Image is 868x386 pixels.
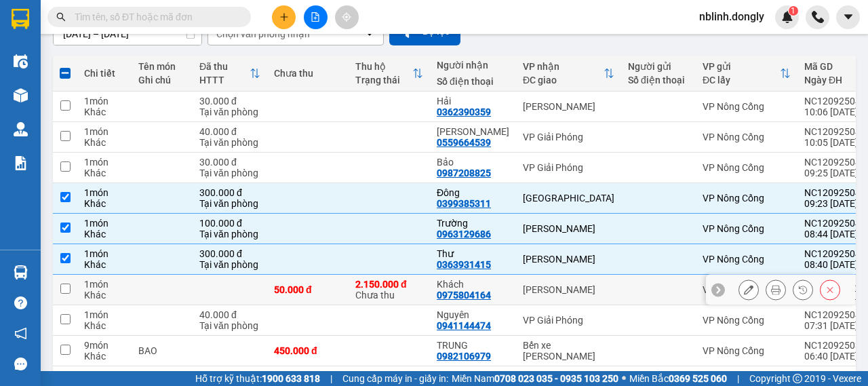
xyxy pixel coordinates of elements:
span: caret-down [842,11,854,23]
span: ⚪️ [622,376,626,381]
div: 450.000 đ [274,345,342,356]
th: Toggle SortBy [696,56,797,92]
div: ĐC lấy [703,75,780,85]
span: Hỗ trợ kỹ thuật: [195,371,320,386]
div: Tại văn phòng [199,259,260,270]
span: aim [342,12,351,22]
img: warehouse-icon [14,54,28,69]
div: Lan Anh [437,126,509,137]
div: 1 món [84,126,125,137]
button: plus [272,5,296,29]
span: NC1209250416 [115,55,197,69]
span: copyright [793,374,802,383]
div: VP Nông Cống [703,101,791,112]
div: TRUNG [437,340,509,351]
div: Khác [84,290,125,301]
span: nblinh.dongly [688,8,775,25]
strong: 0708 023 035 - 0935 103 250 [494,373,618,384]
div: Thư [437,248,509,259]
img: warehouse-icon [14,265,28,279]
div: 0399385311 [437,198,491,209]
div: 1 món [84,187,125,198]
div: Chưa thu [355,279,423,301]
div: Khác [84,107,125,117]
div: VP Nông Cống [703,162,791,173]
div: VP Nông Cống [703,284,791,295]
div: 50.000 đ [274,284,342,295]
div: ĐC giao [523,75,604,85]
div: Chi tiết [84,68,125,79]
div: VP Nông Cống [703,315,791,326]
div: 2.150.000 đ [355,279,423,290]
div: [PERSON_NAME] [523,101,614,112]
div: Tại văn phòng [199,198,260,209]
div: 1 món [84,96,125,107]
span: search [56,12,66,22]
div: 100.000 đ [199,218,260,229]
div: 1 món [84,279,125,290]
div: Thu hộ [355,61,412,72]
div: 40.000 đ [199,309,260,320]
span: Cung cấp máy in - giấy in: [342,371,448,386]
span: Miền Bắc [629,371,727,386]
div: Khách [437,279,509,290]
div: Ngày ĐH [804,75,861,85]
span: | [737,371,739,386]
div: 1 món [84,157,125,168]
span: SĐT XE [47,58,92,72]
div: Sửa đơn hàng [738,279,759,300]
button: file-add [304,5,328,29]
div: Bảo [437,157,509,168]
div: 0963129686 [437,229,491,239]
div: VP Giải Phóng [523,315,614,326]
strong: PHIẾU BIÊN NHẬN [34,75,108,104]
div: Khác [84,137,125,148]
div: Khác [84,320,125,331]
div: Số điện thoại [628,75,689,85]
span: 1 [791,6,795,16]
div: Bến xe [PERSON_NAME] [523,340,614,362]
div: 0363931415 [437,259,491,270]
img: phone-icon [812,11,824,23]
div: VP Giải Phóng [523,132,614,142]
span: notification [14,327,27,340]
div: 1 món [84,309,125,320]
div: VP Nông Cống [703,193,791,204]
div: Mã GD [804,61,861,72]
div: 30.000 đ [199,96,260,107]
th: Toggle SortBy [516,56,621,92]
sup: 1 [789,6,798,16]
div: 0987208825 [437,168,491,178]
span: Miền Nam [452,371,618,386]
div: Hải [437,96,509,107]
span: message [14,358,27,370]
img: solution-icon [14,156,28,170]
span: | [330,371,332,386]
div: Ghi chú [138,75,186,85]
div: 0982106979 [437,351,491,362]
button: aim [335,5,359,29]
strong: CHUYỂN PHÁT NHANH ĐÔNG LÝ [28,11,114,55]
div: BAO [138,345,186,356]
th: Toggle SortBy [349,56,430,92]
div: 40.000 đ [199,126,260,137]
div: Người gửi [628,61,689,72]
div: 9 món [84,340,125,351]
strong: 1900 633 818 [262,373,320,384]
div: Tên món [138,61,186,72]
div: Khác [84,198,125,209]
div: Đã thu [199,61,250,72]
div: VP Nông Cống [703,223,791,234]
span: plus [279,12,289,22]
div: VP nhận [523,61,604,72]
div: Số điện thoại [437,76,509,87]
div: Khác [84,229,125,239]
img: icon-new-feature [781,11,793,23]
th: Toggle SortBy [193,56,267,92]
button: caret-down [836,5,860,29]
div: [PERSON_NAME] [523,254,614,265]
div: Nguyên [437,309,509,320]
div: Tại văn phòng [199,168,260,178]
div: Người nhận [437,60,509,71]
div: VP Nông Cống [703,254,791,265]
